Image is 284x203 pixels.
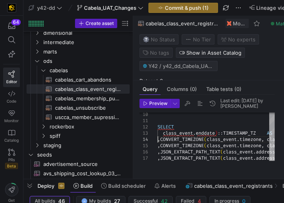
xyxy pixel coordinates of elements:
button: Build scheduler [98,179,149,192]
span: marts [43,47,129,56]
a: cabelas_class_event_registrants​​​​​​​​​​ [27,84,130,94]
span: y42-dd [37,5,55,11]
div: 13 [139,130,148,136]
button: Preview [139,99,170,108]
span: class_event [207,136,237,142]
span: . [237,142,239,149]
button: No experts [218,34,259,45]
span: cabelas_class_event_registrants [146,20,221,27]
button: Alerts [151,179,179,192]
span: spiff [50,132,129,141]
a: Code [3,87,20,107]
span: class_event [207,142,237,149]
span: avs_shipping_cost_lookup_03_15_24​​​​​​ [43,169,121,178]
div: Press SPACE to select this row. [27,103,130,112]
span: dimensional [43,28,129,37]
span: Commit & push (1) [165,5,209,11]
span: cabelas_class_event_registrants [194,183,273,189]
a: uscca_member_supression​​​​​​​​​​ [27,112,130,122]
span: enddate [196,130,215,136]
div: Press SPACE to select this row. [27,131,130,141]
span: Y42 / y42_dd_Cabela_UAT_Changes / CABELAS_CLASS_EVENT_REGISTRANTS [148,63,214,69]
div: 14 [139,136,148,142]
span: cabelas_cart_abandons​​​​​​​​​​ [55,75,121,84]
span: Preview [149,101,168,106]
a: cabelas_membership_purchase​​​​​​​​​​ [27,94,130,103]
img: No status [143,36,149,43]
span: ods [43,57,129,66]
button: Commit & push (1) [148,3,218,13]
span: CONVERT_TIMEZONE [160,142,204,149]
div: 15 [139,142,148,149]
div: Press SPACE to select this row. [27,47,130,56]
span: Model [233,20,247,27]
a: Editor [3,68,20,87]
a: advertisement_source​​​​​​ [27,159,130,169]
span: address [256,155,275,161]
div: Press SPACE to select this row. [27,28,130,37]
p: Dataset 3 [139,77,281,84]
button: No tags [139,48,173,58]
span: No Tier [185,36,211,43]
div: 64 [11,19,21,25]
button: No statusNo Status [139,34,179,45]
span: . [253,155,256,161]
span: TIMESTAMP_TZ [223,130,256,136]
span: Editor [6,79,17,84]
span: cabelas_class_event_registrants​​​​​​​​​​ [55,85,121,94]
span: timezone [239,142,261,149]
span: , [261,136,264,142]
span: No Status [143,36,175,43]
span: :: [218,130,223,136]
span: Create asset [86,21,114,26]
span: advertisement_source​​​​​​ [43,160,121,169]
span: Columns [167,87,197,92]
span: , [157,142,160,149]
img: https://storage.googleapis.com/y42-prod-data-exchange/images/uAsz27BndGEK0hZWDFeOjoxA7jCwgK9jE472... [8,4,16,12]
button: Y42 / y42_dd_Cabela_UAT_Changes / CABELAS_CLASS_EVENT_REGISTRANTS [139,61,218,71]
a: PRsBeta [3,146,20,172]
div: Press SPACE to select this row. [27,56,130,66]
span: , [261,142,264,149]
span: PRs [8,157,15,162]
span: ( [220,149,223,155]
span: (0) [234,87,241,92]
a: Monitor [3,107,20,126]
div: 16 [139,149,148,155]
span: JSON_EXTRACT_PATH_TEXT [160,149,220,155]
span: AS [267,130,272,136]
span: Build [80,183,93,189]
span: intermediate [43,38,129,47]
span: . [193,130,196,136]
span: , [157,136,160,142]
button: Create asset [75,19,117,28]
div: Press SPACE to select this row. [27,122,130,131]
span: class_event [163,130,193,136]
div: Press SPACE to select this row. [27,37,130,47]
span: cabelas_unsubscribe​​​​​​​​​​ [55,103,121,112]
span: timezone [239,136,261,142]
span: Query [143,87,157,92]
span: Show in Asset Catalog [186,50,241,56]
button: Show in Asset Catalog [176,48,245,58]
span: . [253,149,256,155]
a: Catalog [3,126,20,146]
div: Press SPACE to select this row. [27,66,130,75]
span: JSON_EXTRACT_PATH_TEXT [160,155,220,161]
img: undefined [227,21,231,26]
span: , [157,149,160,155]
div: 17 [139,155,148,161]
button: Build [70,179,96,192]
div: Press SPACE to select this row. [27,159,130,169]
a: cabelas_cart_abandons​​​​​​​​​​ [27,75,130,84]
div: Press SPACE to select this row. [27,112,130,122]
div: Press SPACE to select this row. [27,169,130,178]
span: ( [220,155,223,161]
span: address [256,149,275,155]
div: Press SPACE to select this row. [27,141,130,150]
span: Alerts [161,183,176,189]
span: Cabela_UAT_Changes [84,5,136,11]
span: (0) [190,87,197,92]
button: y42-dd [27,3,64,13]
div: Press SPACE to select this row. [27,150,130,159]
